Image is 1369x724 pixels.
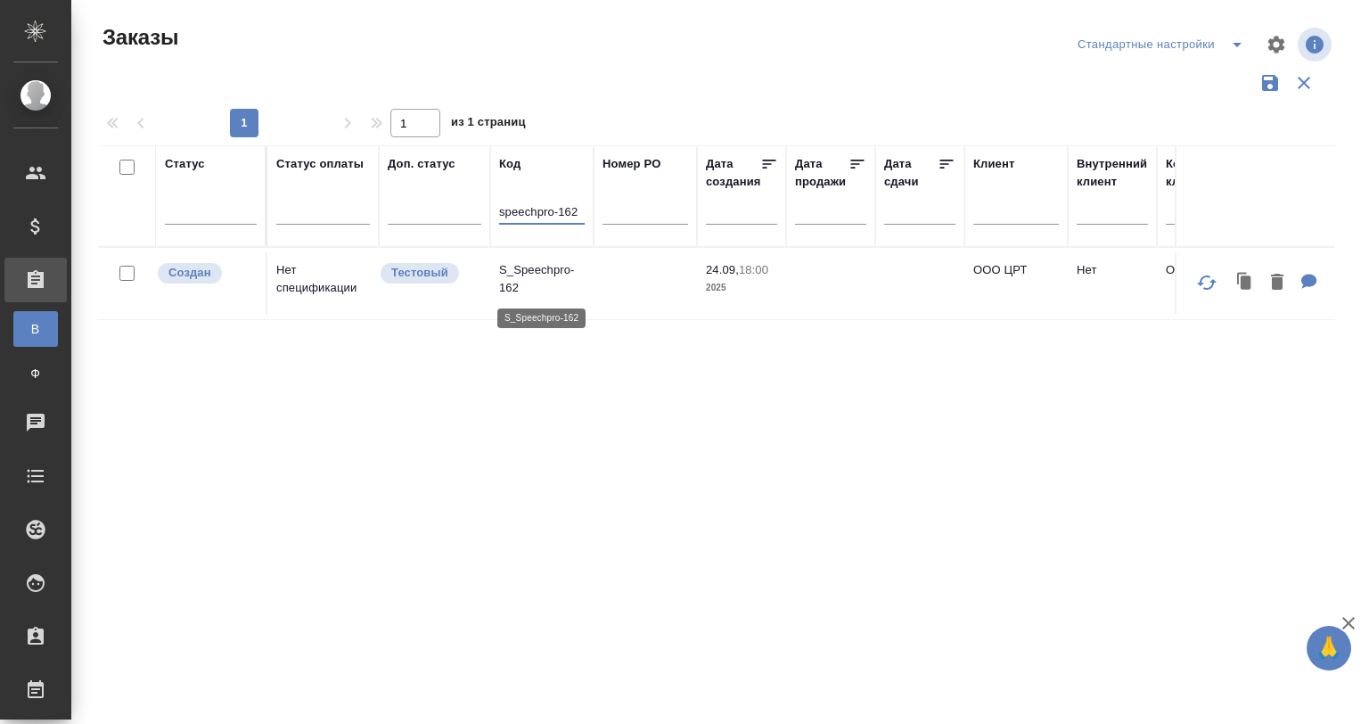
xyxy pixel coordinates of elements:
[706,155,760,191] div: Дата создания
[1298,28,1335,62] span: Посмотреть информацию
[1307,626,1351,671] button: 🙏
[1073,30,1255,59] div: split button
[1228,265,1262,301] button: Клонировать
[603,155,660,173] div: Номер PO
[1255,23,1298,66] span: Настроить таблицу
[267,252,379,315] td: Нет спецификации
[1185,261,1228,304] button: Обновить
[168,264,211,282] p: Создан
[1077,155,1148,191] div: Внутренний клиент
[973,261,1059,279] p: OOO ЦРТ
[499,155,521,173] div: Код
[884,155,938,191] div: Дата сдачи
[388,155,455,173] div: Доп. статус
[795,155,848,191] div: Дата продажи
[1253,66,1287,100] button: Сохранить фильтры
[706,263,739,276] p: 24.09,
[1166,261,1251,279] p: ООО "ЦРТ"
[1166,155,1251,191] div: Контрагент клиента
[13,311,58,347] a: В
[499,261,585,297] p: S_Speechpro-162
[379,261,481,285] div: Топ-приоритет. Важно обеспечить лучшее возможное качество
[706,279,777,297] p: 2025
[22,320,49,338] span: В
[1314,629,1344,667] span: 🙏
[1077,261,1148,279] p: Нет
[13,356,58,391] a: Ф
[973,155,1014,173] div: Клиент
[98,23,178,52] span: Заказы
[739,263,768,276] p: 18:00
[22,365,49,383] span: Ф
[1287,66,1321,100] button: Сбросить фильтры
[1262,265,1292,301] button: Удалить
[165,155,205,173] div: Статус
[391,264,448,282] p: Тестовый
[451,111,526,137] span: из 1 страниц
[156,261,257,285] div: Выставляется автоматически при создании заказа
[276,155,364,173] div: Статус оплаты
